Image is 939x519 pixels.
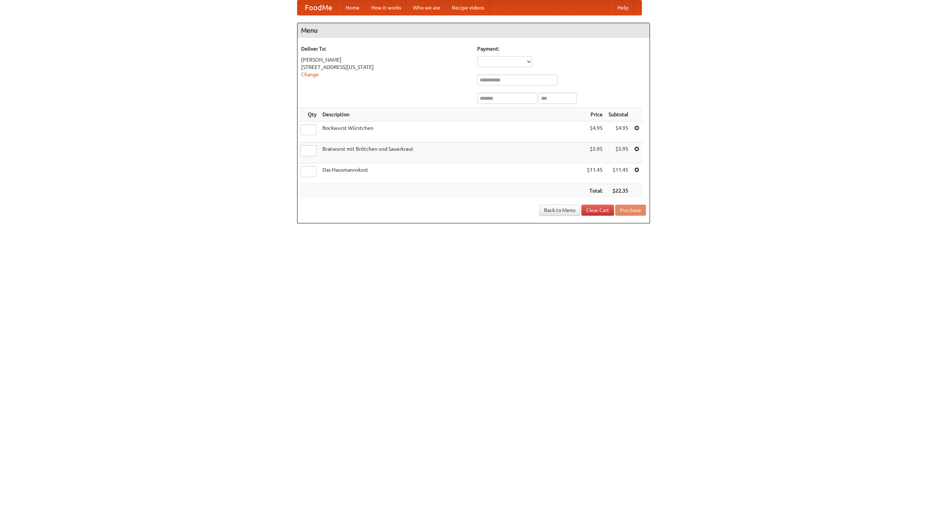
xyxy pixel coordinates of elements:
[606,184,631,198] th: $22.35
[301,45,470,52] h5: Deliver To:
[319,121,584,142] td: Bockwurst Würstchen
[584,184,606,198] th: Total:
[319,163,584,184] td: Das Hausmannskost
[319,142,584,163] td: Bratwurst mit Brötchen und Sauerkraut
[297,23,650,38] h4: Menu
[301,56,470,63] div: [PERSON_NAME]
[301,72,319,77] a: Change
[297,108,319,121] th: Qty
[340,0,365,15] a: Home
[606,108,631,121] th: Subtotal
[581,205,614,216] a: Clear Cart
[297,0,340,15] a: FoodMe
[446,0,490,15] a: Recipe videos
[407,0,446,15] a: Who we are
[365,0,407,15] a: How it works
[606,163,631,184] td: $11.45
[539,205,580,216] a: Back to Menu
[477,45,646,52] h5: Payment:
[584,121,606,142] td: $4.95
[301,63,470,71] div: [STREET_ADDRESS][US_STATE]
[606,121,631,142] td: $4.95
[584,142,606,163] td: $5.95
[319,108,584,121] th: Description
[584,163,606,184] td: $11.45
[611,0,634,15] a: Help
[584,108,606,121] th: Price
[606,142,631,163] td: $5.95
[615,205,646,216] button: Purchase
